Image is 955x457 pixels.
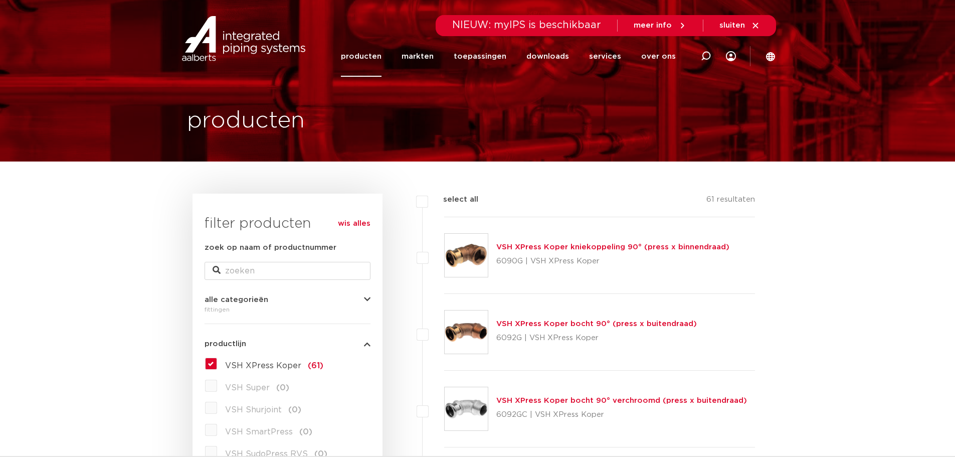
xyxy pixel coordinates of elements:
span: VSH SmartPress [225,428,293,436]
p: 6090G | VSH XPress Koper [496,253,729,269]
a: meer info [634,21,687,30]
a: VSH XPress Koper bocht 90° verchroomd (press x buitendraad) [496,397,747,404]
span: (0) [288,406,301,414]
p: 6092G | VSH XPress Koper [496,330,697,346]
button: productlijn [205,340,370,348]
p: 61 resultaten [706,194,755,209]
img: Thumbnail for VSH XPress Koper kniekoppeling 90° (press x binnendraad) [445,234,488,277]
a: VSH XPress Koper bocht 90° (press x buitendraad) [496,320,697,328]
nav: Menu [341,36,676,77]
a: wis alles [338,218,370,230]
span: alle categorieën [205,296,268,303]
a: toepassingen [454,36,506,77]
span: (0) [276,384,289,392]
a: VSH XPress Koper kniekoppeling 90° (press x binnendraad) [496,243,729,251]
span: (61) [308,362,323,370]
h3: filter producten [205,214,370,234]
a: sluiten [719,21,760,30]
button: alle categorieën [205,296,370,303]
span: VSH XPress Koper [225,362,301,370]
a: producten [341,36,381,77]
img: Thumbnail for VSH XPress Koper bocht 90° (press x buitendraad) [445,311,488,354]
a: downloads [526,36,569,77]
span: productlijn [205,340,246,348]
span: NIEUW: myIPS is beschikbaar [452,20,601,30]
h1: producten [187,105,305,137]
span: VSH Super [225,384,270,392]
a: services [589,36,621,77]
span: meer info [634,22,672,29]
span: VSH Shurjoint [225,406,282,414]
img: Thumbnail for VSH XPress Koper bocht 90° verchroomd (press x buitendraad) [445,387,488,430]
span: (0) [299,428,312,436]
div: my IPS [726,36,736,77]
a: over ons [641,36,676,77]
label: select all [428,194,478,206]
div: fittingen [205,303,370,316]
a: markten [402,36,434,77]
span: sluiten [719,22,745,29]
input: zoeken [205,262,370,280]
label: zoek op naam of productnummer [205,242,336,254]
p: 6092GC | VSH XPress Koper [496,407,747,423]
